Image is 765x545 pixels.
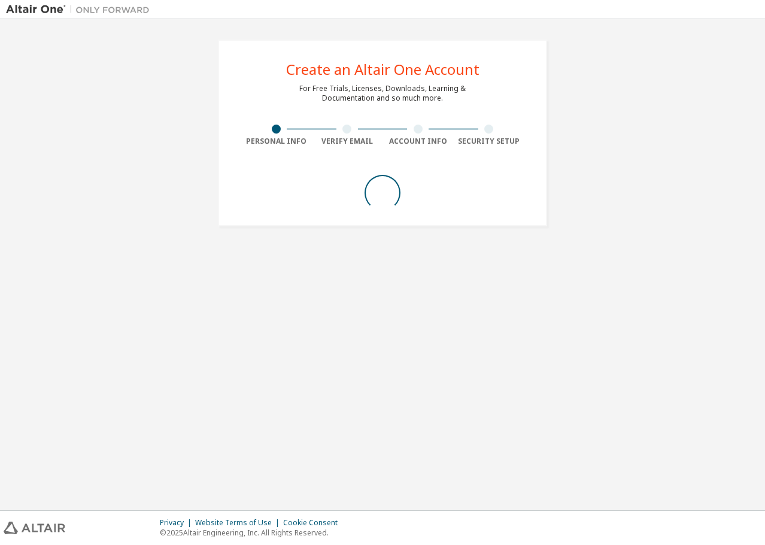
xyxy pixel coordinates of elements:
[312,137,383,146] div: Verify Email
[160,528,345,538] p: © 2025 Altair Engineering, Inc. All Rights Reserved.
[195,518,283,528] div: Website Terms of Use
[382,137,454,146] div: Account Info
[286,62,479,77] div: Create an Altair One Account
[6,4,156,16] img: Altair One
[160,518,195,528] div: Privacy
[299,84,466,103] div: For Free Trials, Licenses, Downloads, Learning & Documentation and so much more.
[283,518,345,528] div: Cookie Consent
[4,522,65,534] img: altair_logo.svg
[454,137,525,146] div: Security Setup
[241,137,312,146] div: Personal Info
